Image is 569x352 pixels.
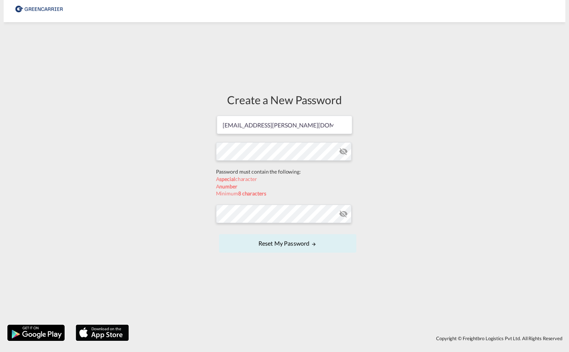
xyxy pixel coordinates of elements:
[219,176,235,182] b: special
[7,324,65,342] img: google.png
[219,183,237,189] b: number
[339,209,348,218] md-icon: icon-eye-off
[217,116,352,134] input: Email address
[216,168,353,175] div: Password must contain the following:
[133,332,565,345] div: Copyright © Freightbro Logistics Pvt Ltd. All Rights Reserved
[75,324,130,342] img: apple.png
[219,234,356,253] button: UPDATE MY PASSWORD
[339,147,348,156] md-icon: icon-eye-off
[216,183,353,190] div: A
[216,92,353,107] div: Create a New Password
[238,190,266,196] b: 8 characters
[216,190,353,197] div: Minimum
[216,175,353,183] div: A character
